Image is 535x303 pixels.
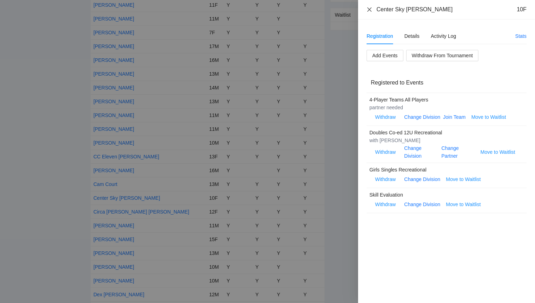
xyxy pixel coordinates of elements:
span: close [367,7,372,12]
button: Withdraw [369,146,401,158]
div: 10F [517,6,527,13]
div: Doubles Co-ed 12U Recreational [369,129,518,136]
a: Stats [515,33,527,39]
div: Girls Singles Recreational [369,166,518,174]
span: Withdraw [375,148,396,156]
span: Move to Waitlist [446,175,481,183]
span: Withdraw From Tournament [412,52,473,59]
div: Details [404,32,420,40]
div: with [PERSON_NAME] [369,136,518,144]
button: Move to Waitlist [478,148,518,156]
button: Add Events [367,50,403,61]
a: Change Division [404,145,421,159]
div: partner needed [369,104,518,111]
div: Registered to Events [371,72,522,93]
div: Activity Log [431,32,456,40]
span: Withdraw [375,200,396,208]
button: Move to Waitlist [468,113,509,121]
button: Withdraw [369,111,401,123]
div: 4-Player Teams All Players [369,96,518,104]
div: Center Sky [PERSON_NAME] [376,6,453,13]
div: Registration [367,32,393,40]
div: Skill Evaluation [369,191,518,199]
span: Withdraw [375,175,396,183]
button: Move to Waitlist [443,200,483,209]
span: Withdraw [375,113,396,121]
span: Add Events [372,52,398,59]
a: Change Partner [442,145,459,159]
span: Move to Waitlist [481,148,515,156]
a: Change Division [404,202,440,207]
a: Change Division [404,176,440,182]
a: Join Team [443,114,466,120]
button: Withdraw [369,174,401,185]
button: Withdraw From Tournament [406,50,478,61]
a: Change Division [404,114,440,120]
span: Move to Waitlist [446,200,481,208]
button: Withdraw [369,199,401,210]
button: Move to Waitlist [443,175,483,183]
span: Move to Waitlist [471,113,506,121]
button: Close [367,7,372,13]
